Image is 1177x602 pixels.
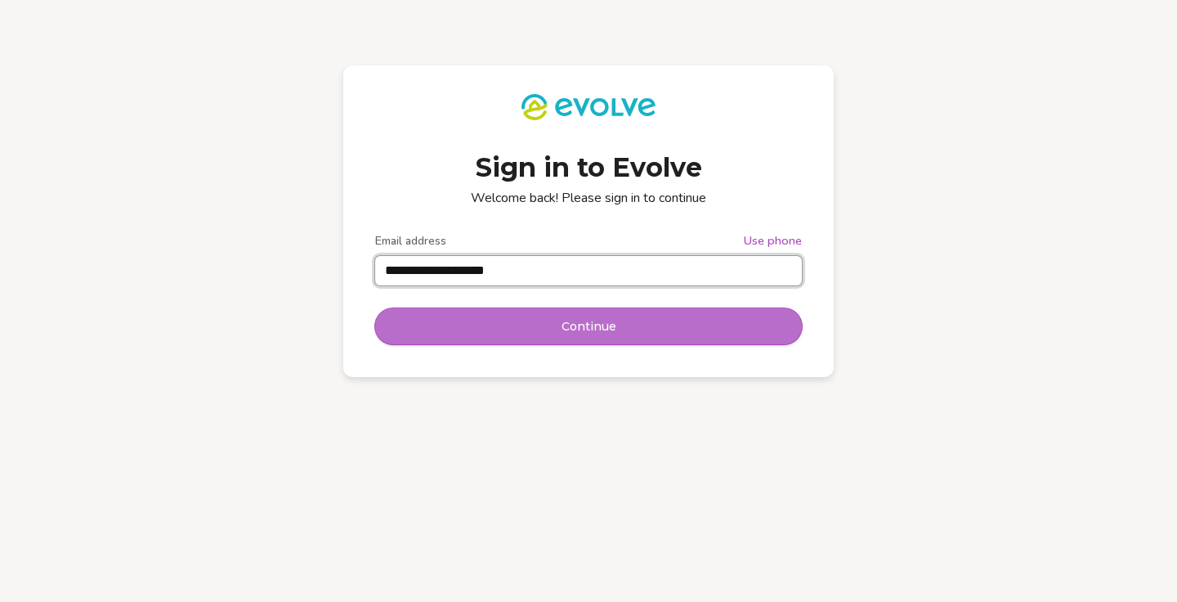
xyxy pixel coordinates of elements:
a: Use phone [744,233,802,249]
button: Continue [375,308,802,344]
h1: Sign in to Evolve [375,150,802,186]
label: Email address [375,233,446,249]
img: Evolve [521,94,655,120]
span: Continue [562,318,616,335]
p: Welcome back! Please sign in to continue [375,189,802,207]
